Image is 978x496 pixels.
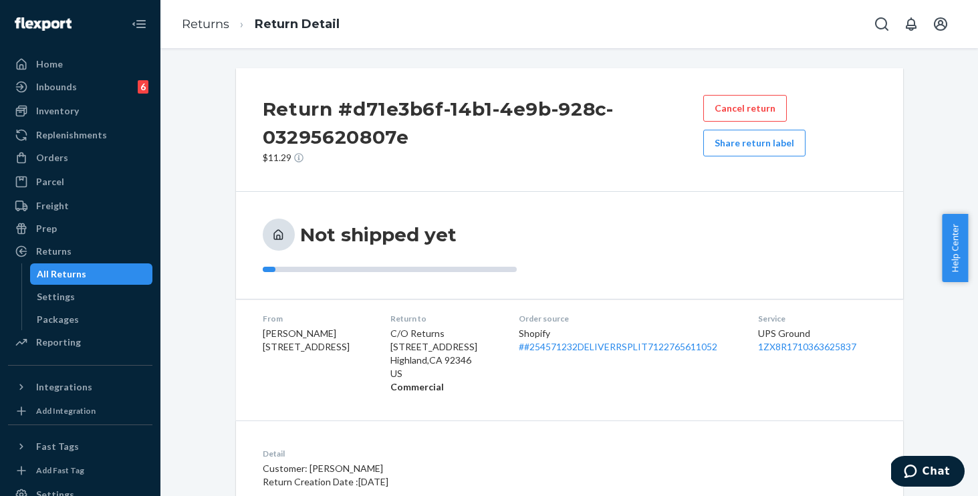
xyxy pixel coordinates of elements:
button: Open notifications [898,11,925,37]
button: Share return label [703,130,806,156]
button: Close Navigation [126,11,152,37]
dt: Service [758,313,876,324]
dt: Order source [519,313,737,324]
div: Settings [37,290,75,303]
div: Packages [37,313,79,326]
a: ##254571232DELIVERRSPLIT7122765611052 [519,341,717,352]
button: Integrations [8,376,152,398]
h3: Not shipped yet [300,223,457,247]
p: US [390,367,497,380]
div: Inventory [36,104,79,118]
div: Prep [36,222,57,235]
span: UPS Ground [758,328,810,339]
div: Reporting [36,336,81,349]
button: Open Search Box [868,11,895,37]
div: Add Fast Tag [36,465,84,476]
div: Freight [36,199,69,213]
a: Packages [30,309,153,330]
div: Home [36,57,63,71]
button: Cancel return [703,95,787,122]
button: Fast Tags [8,436,152,457]
div: All Returns [37,267,86,281]
span: [PERSON_NAME] [STREET_ADDRESS] [263,328,350,352]
div: 6 [138,80,148,94]
a: Inbounds6 [8,76,152,98]
ol: breadcrumbs [171,5,350,44]
a: Parcel [8,171,152,193]
a: Return Detail [255,17,340,31]
a: Add Fast Tag [8,463,152,479]
div: Fast Tags [36,440,79,453]
a: Reporting [8,332,152,353]
p: Highland , CA 92346 [390,354,497,367]
a: Settings [30,286,153,307]
button: Open account menu [927,11,954,37]
a: Inventory [8,100,152,122]
div: Integrations [36,380,92,394]
dt: Detail [263,448,632,459]
div: Add Integration [36,405,96,416]
p: Return Creation Date : [DATE] [263,475,632,489]
dt: Return to [390,313,497,324]
a: Replenishments [8,124,152,146]
a: All Returns [30,263,153,285]
a: Prep [8,218,152,239]
a: Home [8,53,152,75]
div: Shopify [519,327,737,354]
iframe: Opens a widget where you can chat to one of our agents [891,456,965,489]
a: 1ZX8R1710363625837 [758,341,856,352]
a: Add Integration [8,403,152,419]
p: Customer: [PERSON_NAME] [263,462,632,475]
div: Returns [36,245,72,258]
h2: Return #d71e3b6f-14b1-4e9b-928c-03295620807e [263,95,704,151]
a: Freight [8,195,152,217]
div: Replenishments [36,128,107,142]
dt: From [263,313,370,324]
button: Help Center [942,214,968,282]
p: $11.29 [263,151,704,164]
p: [STREET_ADDRESS] [390,340,497,354]
div: Inbounds [36,80,77,94]
div: Orders [36,151,68,164]
p: C/O Returns [390,327,497,340]
div: Parcel [36,175,64,189]
a: Returns [8,241,152,262]
strong: Commercial [390,381,444,392]
img: Flexport logo [15,17,72,31]
a: Orders [8,147,152,168]
a: Returns [182,17,229,31]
